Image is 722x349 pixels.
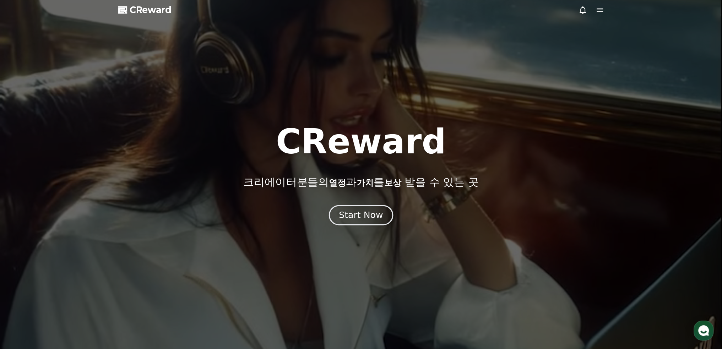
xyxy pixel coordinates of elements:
[47,225,92,243] a: 대화
[243,176,478,189] p: 크리에이터분들의 과 를 받을 수 있는 곳
[92,225,136,243] a: 설정
[22,236,27,241] span: 홈
[329,178,346,188] span: 열정
[118,4,172,16] a: CReward
[356,178,373,188] span: 가치
[339,209,383,221] div: Start Now
[2,225,47,243] a: 홈
[65,236,74,242] span: 대화
[329,205,393,225] button: Start Now
[110,236,118,241] span: 설정
[384,178,401,188] span: 보상
[276,125,446,159] h1: CReward
[330,213,392,219] a: Start Now
[130,4,172,16] span: CReward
